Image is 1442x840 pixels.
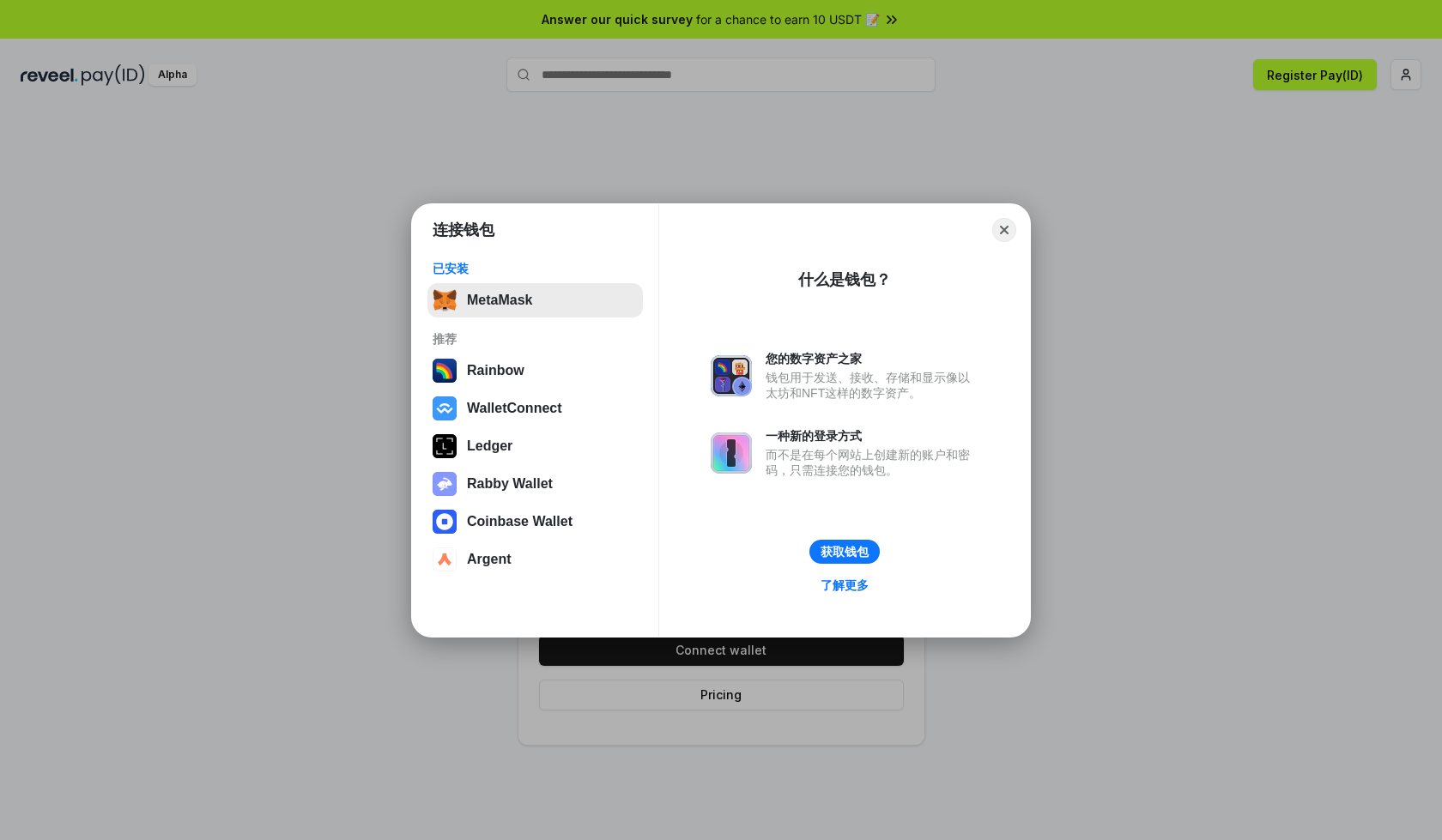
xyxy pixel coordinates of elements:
[766,370,978,401] div: 钱包用于发送、接收、存储和显示像以太坊和NFT这样的数字资产。
[427,542,643,577] button: Argent
[467,552,512,567] div: Argent
[433,434,457,458] img: svg+xml,%3Csvg%20xmlns%3D%22http%3A%2F%2Fwww.w3.org%2F2000%2Fsvg%22%20width%3D%2228%22%20height%3...
[433,261,638,276] div: 已安装
[433,331,638,347] div: 推荐
[433,472,457,496] img: svg+xml,%3Csvg%20xmlns%3D%22http%3A%2F%2Fwww.w3.org%2F2000%2Fsvg%22%20fill%3D%22none%22%20viewBox...
[427,467,643,501] button: Rabby Wallet
[467,476,553,492] div: Rabby Wallet
[433,547,457,571] img: svg+xml,%3Csvg%20width%3D%2228%22%20height%3D%2228%22%20viewBox%3D%220%200%2028%2028%22%20fill%3D...
[433,359,457,383] img: svg+xml,%3Csvg%20width%3D%22120%22%20height%3D%22120%22%20viewBox%3D%220%200%20120%20120%22%20fil...
[711,432,752,474] img: svg+xml,%3Csvg%20xmlns%3D%22http%3A%2F%2Fwww.w3.org%2F2000%2Fsvg%22%20fill%3D%22none%22%20viewBox...
[433,288,457,312] img: svg+xml,%3Csvg%20fill%3D%22none%22%20height%3D%2233%22%20viewBox%3D%220%200%2035%2033%22%20width%...
[467,363,524,378] div: Rainbow
[766,351,978,366] div: 您的数字资产之家
[798,269,891,290] div: 什么是钱包？
[766,447,978,478] div: 而不是在每个网站上创建新的账户和密码，只需连接您的钱包。
[821,544,869,559] div: 获取钱包
[427,391,643,426] button: WalletConnect
[467,514,573,529] div: Coinbase Wallet
[467,401,562,416] div: WalletConnect
[427,283,643,317] button: MetaMask
[433,396,457,420] img: svg+xml,%3Csvg%20width%3D%2228%22%20height%3D%2228%22%20viewBox%3D%220%200%2028%2028%22%20fill%3D...
[810,574,879,596] a: 了解更多
[467,438,512,454] div: Ledger
[467,293,532,308] div: MetaMask
[427,505,643,539] button: Coinbase Wallet
[992,218,1016,242] button: Close
[809,540,880,564] button: 获取钱包
[433,510,457,534] img: svg+xml,%3Csvg%20width%3D%2228%22%20height%3D%2228%22%20viewBox%3D%220%200%2028%2028%22%20fill%3D...
[821,577,869,593] div: 了解更多
[711,355,752,396] img: svg+xml,%3Csvg%20xmlns%3D%22http%3A%2F%2Fwww.w3.org%2F2000%2Fsvg%22%20fill%3D%22none%22%20viewBox...
[766,428,978,444] div: 一种新的登录方式
[433,220,494,240] h1: 连接钱包
[427,429,643,463] button: Ledger
[427,354,643,388] button: Rainbow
